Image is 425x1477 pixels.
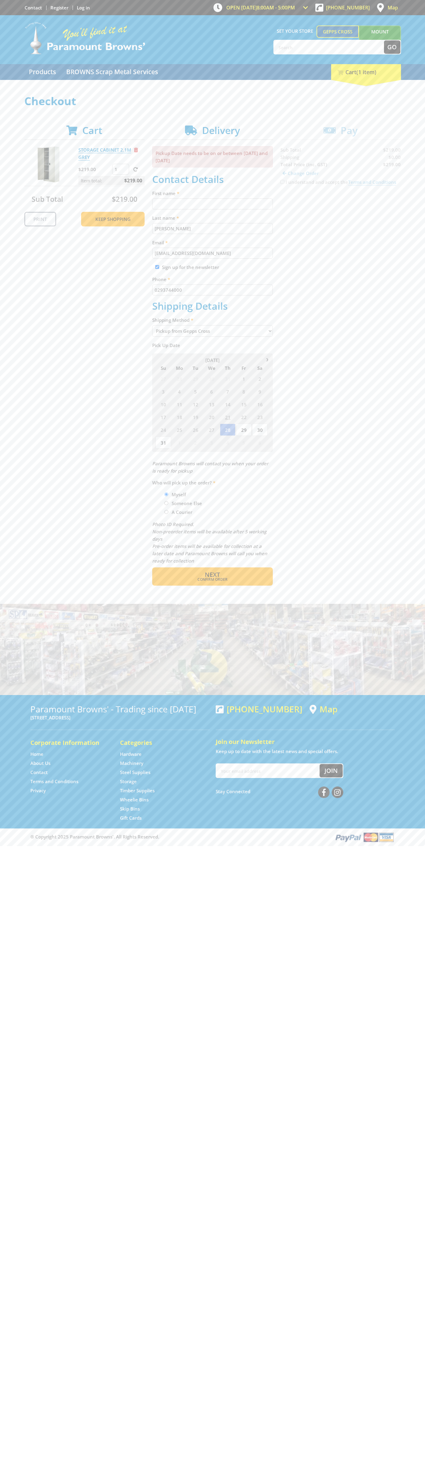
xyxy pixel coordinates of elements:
p: [STREET_ADDRESS] [30,714,210,721]
a: Go to the Wheelie Bins page [120,797,149,803]
span: 20 [204,411,219,423]
span: 22 [236,411,252,423]
span: 5 [188,385,203,398]
span: OPEN [DATE] [226,4,295,11]
span: 6 [252,436,268,449]
span: 26 [188,424,203,436]
label: A Courier [170,507,194,517]
div: ® Copyright 2025 Paramount Browns'. All Rights Reserved. [24,831,401,843]
p: Pickup Date needs to be on or between [DATE] and [DATE] [152,146,273,167]
span: Cart [82,124,102,137]
a: Go to the Home page [30,751,43,757]
button: Join [320,764,343,777]
a: Go to the About Us page [30,760,50,766]
span: $219.00 [124,176,142,185]
div: [PHONE_NUMBER] [216,704,302,714]
p: Item total: [78,176,145,185]
span: 13 [204,398,219,410]
label: First name [152,190,273,197]
span: We [204,364,219,372]
a: Print [24,212,56,226]
a: Go to the Steel Supplies page [120,769,150,776]
img: STORAGE CABINET 2.1M GREY [30,146,67,183]
span: 2 [252,373,268,385]
a: Go to the Products page [24,64,60,80]
span: 16 [252,398,268,410]
span: 18 [172,411,187,423]
h3: Paramount Browns' - Trading since [DATE] [30,704,210,714]
span: 8:00am - 5:00pm [257,4,295,11]
input: Please enter your last name. [152,223,273,234]
div: Stay Connected [216,784,343,799]
a: STORAGE CABINET 2.1M GREY [78,147,131,160]
span: 10 [156,398,171,410]
span: 27 [204,424,219,436]
h5: Join our Newsletter [216,738,395,746]
span: 2 [188,436,203,449]
a: View a map of Gepps Cross location [310,704,338,714]
span: 30 [252,424,268,436]
a: Go to the registration page [50,5,68,11]
span: 4 [220,436,235,449]
input: Your email address [216,764,320,777]
span: 28 [172,373,187,385]
span: 30 [204,373,219,385]
p: Keep up to date with the latest news and special offers. [216,748,395,755]
span: Delivery [202,124,240,137]
span: 5 [236,436,252,449]
h5: Categories [120,738,197,747]
span: 19 [188,411,203,423]
span: $219.00 [112,194,137,204]
span: 4 [172,385,187,398]
p: $219.00 [78,166,111,173]
label: Email [152,239,273,246]
label: Pick Up Date [152,342,273,349]
h5: Corporate Information [30,738,108,747]
span: 6 [204,385,219,398]
div: Cart [331,64,401,80]
h2: Shipping Details [152,300,273,312]
span: Set your store [273,26,317,36]
button: Next Confirm order [152,567,273,586]
span: 9 [252,385,268,398]
input: Please enter your email address. [152,248,273,259]
a: Log in [77,5,90,11]
a: Go to the Timber Supplies page [120,787,155,794]
span: (1 item) [356,68,376,76]
span: 1 [172,436,187,449]
a: Go to the Skip Bins page [120,806,140,812]
label: Last name [152,214,273,222]
span: 27 [156,373,171,385]
input: Please enter your telephone number. [152,284,273,295]
a: Go to the Storage page [120,778,137,785]
a: Go to the Hardware page [120,751,142,757]
a: Go to the Contact page [25,5,42,11]
a: Go to the BROWNS Scrap Metal Services page [62,64,163,80]
a: Go to the Contact page [30,769,48,776]
span: Fr [236,364,252,372]
input: Please enter your first name. [152,198,273,209]
span: 21 [220,411,235,423]
h2: Contact Details [152,174,273,185]
span: Su [156,364,171,372]
span: Th [220,364,235,372]
a: Mount [PERSON_NAME] [359,26,401,49]
span: Sub Total [32,194,63,204]
input: Please select who will pick up the order. [164,501,168,505]
span: 24 [156,424,171,436]
span: Tu [188,364,203,372]
label: Shipping Method [152,316,273,324]
span: 25 [172,424,187,436]
a: Go to the Gift Cards page [120,815,142,821]
span: Mo [172,364,187,372]
a: Go to the Privacy page [30,787,46,794]
img: PayPal, Mastercard, Visa accepted [334,831,395,843]
label: Sign up for the newsletter [162,264,219,270]
span: 14 [220,398,235,410]
em: Photo ID Required. Non-preorder items will be available after 5 working days Pre-order items will... [152,521,267,564]
span: 31 [220,373,235,385]
a: Keep Shopping [81,212,145,226]
span: 29 [188,373,203,385]
h1: Checkout [24,95,401,107]
span: Sa [252,364,268,372]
